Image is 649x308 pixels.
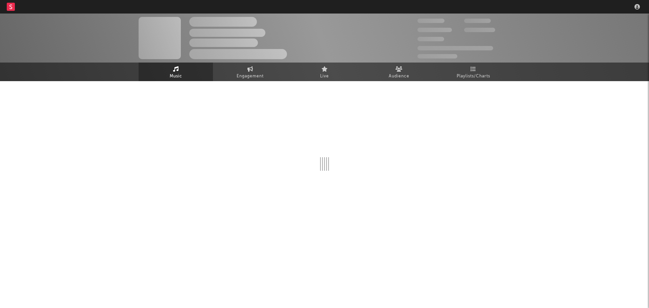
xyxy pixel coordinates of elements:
span: 100,000 [417,37,444,41]
span: 100,000 [464,19,491,23]
a: Live [287,63,362,81]
span: 50,000,000 [417,28,452,32]
a: Playlists/Charts [436,63,510,81]
a: Engagement [213,63,287,81]
span: Audience [389,72,409,80]
a: Audience [362,63,436,81]
span: 1,000,000 [464,28,495,32]
span: 300,000 [417,19,444,23]
span: Music [170,72,182,80]
span: Jump Score: 85.0 [417,54,457,58]
span: Playlists/Charts [457,72,490,80]
a: Music [139,63,213,81]
span: Engagement [237,72,264,80]
span: 50,000,000 Monthly Listeners [417,46,493,50]
span: Live [320,72,329,80]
